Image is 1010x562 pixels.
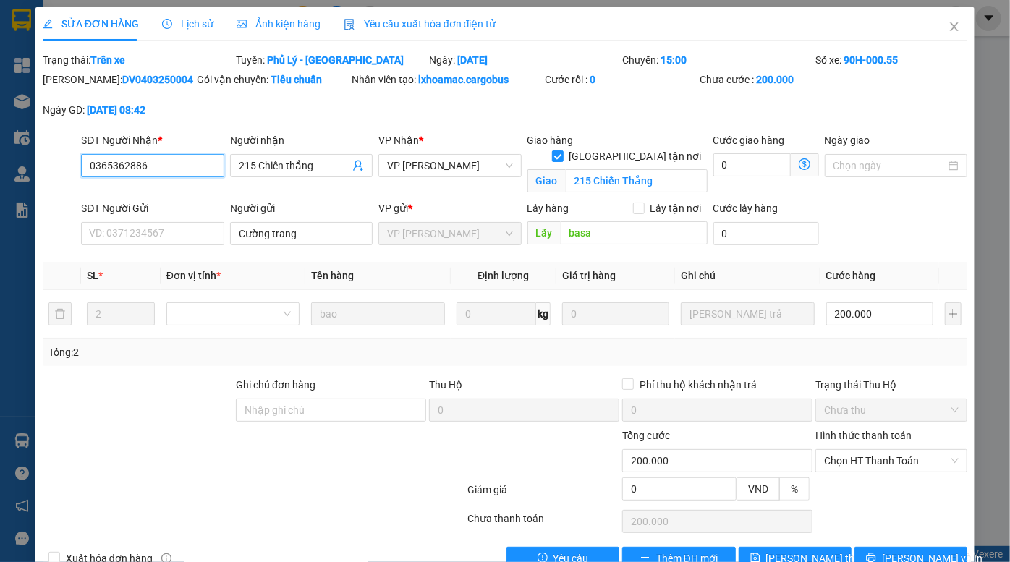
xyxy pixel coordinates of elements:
span: VP Linh Đàm [387,155,512,176]
b: [DATE] [457,54,488,66]
div: [PERSON_NAME]: [43,72,195,88]
span: [GEOGRAPHIC_DATA] tận nơi [564,148,708,164]
div: Chưa cước : [700,72,852,88]
input: Cước lấy hàng [713,222,819,245]
div: Cước rồi : [545,72,697,88]
div: Số xe: [814,52,969,68]
b: lxhoamac.cargobus [418,74,509,85]
span: SỬA ĐƠN HÀNG [43,18,139,30]
span: Lấy [527,221,561,244]
span: VND [748,483,768,495]
div: Trạng thái: [41,52,234,68]
button: Close [934,7,975,48]
span: SL [87,270,98,281]
input: 0 [562,302,669,325]
span: Giao hàng [527,135,574,146]
div: SĐT Người Gửi [81,200,224,216]
span: VP Đồng Văn [387,223,512,244]
label: Hình thức thanh toán [815,430,912,441]
div: Gói vận chuyển: [198,72,349,88]
span: VP Nhận [378,135,419,146]
div: Ngày GD: [43,102,195,118]
div: Trạng thái Thu Hộ [815,377,967,393]
span: Lịch sử [162,18,213,30]
div: Tuyến: [234,52,428,68]
span: Ảnh kiện hàng [237,18,321,30]
b: 90H-000.55 [844,54,898,66]
div: Giảm giá [467,482,621,507]
span: Phí thu hộ khách nhận trả [634,377,763,393]
span: dollar-circle [799,158,810,170]
div: Người gửi [230,200,373,216]
span: Lấy tận nơi [645,200,708,216]
span: edit [43,19,53,29]
span: Thu Hộ [429,379,462,391]
th: Ghi chú [675,262,820,290]
span: kg [536,302,551,325]
div: Ngày: [428,52,621,68]
label: Ghi chú đơn hàng [236,379,315,391]
span: close [949,21,960,33]
input: Ghi Chú [681,302,815,325]
span: Định lượng [478,270,529,281]
img: icon [344,19,355,30]
span: clock-circle [162,19,172,29]
input: Ghi chú đơn hàng [236,399,426,422]
b: 15:00 [661,54,687,66]
b: [DATE] 08:42 [87,104,145,116]
span: Lấy hàng [527,203,569,214]
input: Giao tận nơi [566,169,708,192]
b: DV0403250004 [122,74,193,85]
b: 200.000 [756,74,794,85]
button: plus [945,302,962,325]
div: Tổng: 2 [48,344,391,360]
div: Chưa thanh toán [467,511,621,536]
b: Tiêu chuẩn [271,74,323,85]
button: delete [48,302,72,325]
span: Giá trị hàng [562,270,616,281]
span: Chưa thu [824,399,959,421]
label: Cước lấy hàng [713,203,778,214]
div: SĐT Người Nhận [81,132,224,148]
b: Trên xe [90,54,125,66]
label: Cước giao hàng [713,135,785,146]
span: % [791,483,798,495]
div: Người nhận [230,132,373,148]
span: Tên hàng [311,270,354,281]
input: VD: Bàn, Ghế [311,302,445,325]
div: Chuyến: [621,52,814,68]
span: user-add [352,160,364,171]
div: Nhân viên tạo: [352,72,542,88]
span: Yêu cầu xuất hóa đơn điện tử [344,18,496,30]
b: 0 [590,74,595,85]
span: Cước hàng [826,270,876,281]
b: Phủ Lý - [GEOGRAPHIC_DATA] [267,54,404,66]
span: Giao [527,169,566,192]
input: Dọc đường [561,221,708,244]
span: Đơn vị tính [166,270,221,281]
input: Ngày giao [833,158,946,174]
div: VP gửi [378,200,521,216]
label: Ngày giao [825,135,870,146]
span: Tổng cước [622,430,670,441]
span: Chọn HT Thanh Toán [824,450,959,472]
input: Cước giao hàng [713,153,791,176]
span: picture [237,19,247,29]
